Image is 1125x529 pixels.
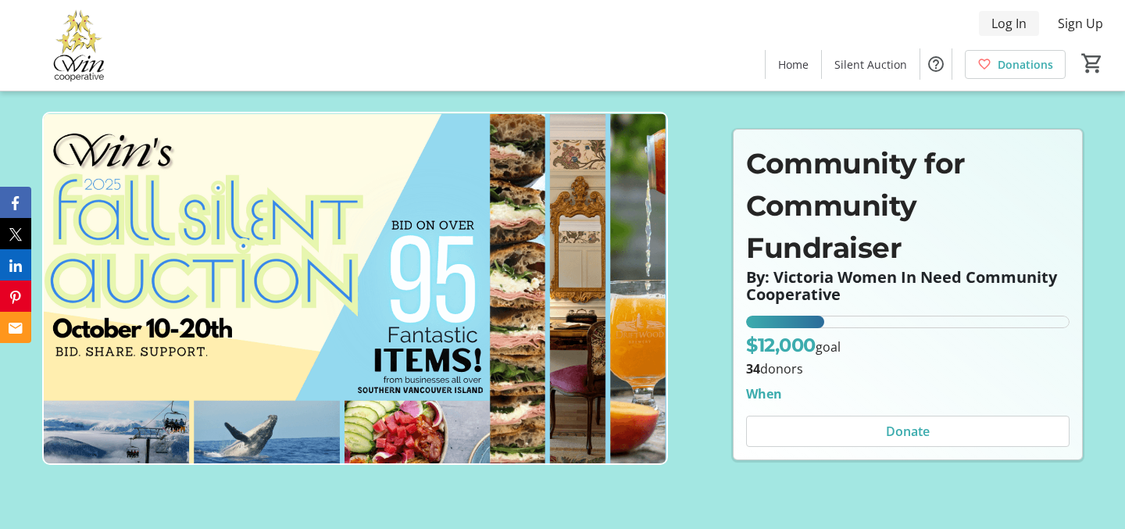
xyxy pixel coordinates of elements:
[920,48,952,80] button: Help
[746,269,1070,303] p: By: Victoria Women In Need Community Cooperative
[9,6,148,84] img: Victoria Women In Need Community Cooperative's Logo
[834,56,907,73] span: Silent Auction
[1078,49,1106,77] button: Cart
[965,50,1066,79] a: Donations
[979,11,1039,36] button: Log In
[746,316,1070,328] div: 24.041666666666668% of fundraising goal reached
[746,360,760,377] b: 34
[42,112,669,464] img: Campaign CTA Media Photo
[998,56,1053,73] span: Donations
[746,359,1070,378] p: donors
[746,384,782,403] div: When
[746,331,841,359] p: goal
[746,334,816,356] span: $12,000
[886,422,930,441] span: Donate
[991,14,1027,33] span: Log In
[1058,14,1103,33] span: Sign Up
[766,50,821,79] a: Home
[1045,11,1116,36] button: Sign Up
[778,56,809,73] span: Home
[746,146,966,265] span: Community for Community Fundraiser
[822,50,920,79] a: Silent Auction
[746,416,1070,447] button: Donate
